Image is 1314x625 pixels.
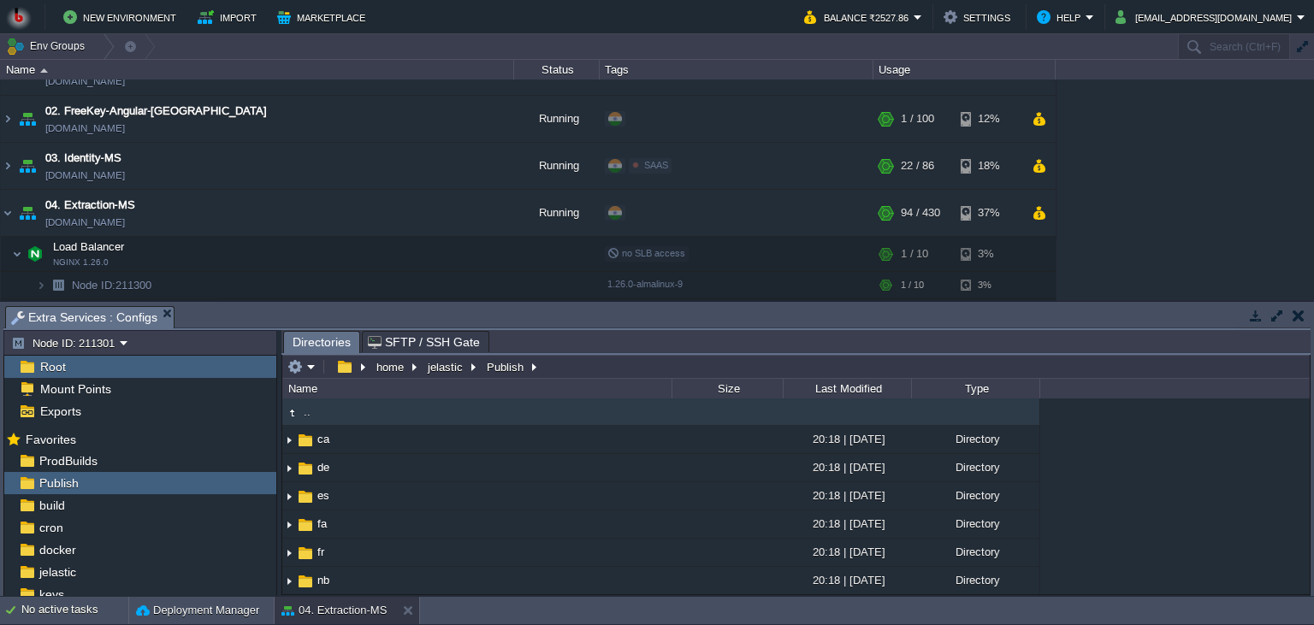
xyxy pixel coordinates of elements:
[514,96,600,142] div: Running
[374,359,408,374] button: home
[301,404,313,419] a: ..
[911,482,1039,509] div: Directory
[45,197,135,214] a: 04. Extraction-MS
[45,120,125,137] a: [DOMAIN_NAME]
[644,160,668,170] span: SAAS
[315,516,329,531] a: fa
[36,564,79,580] a: jelastic
[944,7,1015,27] button: Settings
[15,143,39,189] img: AMDAwAAAACH5BAEAAAAALAAAAAABAAEAAAICRAEAOw==
[282,511,296,538] img: AMDAwAAAACH5BAEAAAAALAAAAAABAAEAAAICRAEAOw==
[281,602,387,619] button: 04. Extraction-MS
[53,257,109,268] span: NGINX 1.26.0
[514,143,600,189] div: Running
[296,544,315,563] img: AMDAwAAAACH5BAEAAAAALAAAAAABAAEAAAICRAEAOw==
[911,567,1039,593] div: Directory
[282,568,296,594] img: AMDAwAAAACH5BAEAAAAALAAAAAABAAEAAAICRAEAOw==
[11,307,157,328] span: Extra Services : Configs
[51,239,127,254] span: Load Balancer
[36,520,66,535] a: cron
[37,359,68,374] a: Root
[901,96,934,142] div: 1 / 100
[1,143,15,189] img: AMDAwAAAACH5BAEAAAAALAAAAAABAAEAAAICRAEAOw==
[368,332,480,352] span: SFTP / SSH Gate
[36,475,81,491] a: Publish
[198,7,262,27] button: Import
[45,150,121,167] a: 03. Identity-MS
[901,190,940,236] div: 94 / 430
[36,453,100,469] a: ProdBuilds
[1037,7,1086,27] button: Help
[46,272,70,298] img: AMDAwAAAACH5BAEAAAAALAAAAAABAAEAAAICRAEAOw==
[72,279,115,292] span: Node ID:
[315,432,332,446] a: ca
[296,431,315,450] img: AMDAwAAAACH5BAEAAAAALAAAAAABAAEAAAICRAEAOw==
[874,60,1055,80] div: Usage
[70,278,154,292] a: Node ID:211300
[36,542,79,557] a: docker
[282,455,296,481] img: AMDAwAAAACH5BAEAAAAALAAAAAABAAEAAAICRAEAOw==
[45,214,125,231] a: [DOMAIN_NAME]
[11,335,120,351] button: Node ID: 211301
[6,4,32,30] img: Bitss Techniques
[607,248,685,258] span: no SLB access
[277,7,370,27] button: Marketplace
[901,143,934,189] div: 22 / 86
[804,7,914,27] button: Balance ₹2527.86
[784,379,911,398] div: Last Modified
[913,379,1039,398] div: Type
[136,602,259,619] button: Deployment Manager
[63,7,181,27] button: New Environment
[911,454,1039,481] div: Directory
[315,545,327,559] a: fr
[12,237,22,271] img: AMDAwAAAACH5BAEAAAAALAAAAAABAAEAAAICRAEAOw==
[783,454,911,481] div: 20:18 | [DATE]
[22,432,79,447] span: Favorites
[282,355,1310,379] input: Click to enter the path
[315,488,332,503] a: es
[15,96,39,142] img: AMDAwAAAACH5BAEAAAAALAAAAAABAAEAAAICRAEAOw==
[911,539,1039,565] div: Directory
[296,487,315,506] img: AMDAwAAAACH5BAEAAAAALAAAAAABAAEAAAICRAEAOw==
[425,359,467,374] button: jelastic
[282,427,296,453] img: AMDAwAAAACH5BAEAAAAALAAAAAABAAEAAAICRAEAOw==
[45,103,267,120] a: 02. FreeKey-Angular-[GEOGRAPHIC_DATA]
[23,299,47,333] img: AMDAwAAAACH5BAEAAAAALAAAAAABAAEAAAICRAEAOw==
[23,237,47,271] img: AMDAwAAAACH5BAEAAAAALAAAAAABAAEAAAICRAEAOw==
[961,237,1016,271] div: 3%
[296,516,315,534] img: AMDAwAAAACH5BAEAAAAALAAAAAABAAEAAAICRAEAOw==
[961,299,1016,333] div: 66%
[673,379,783,398] div: Size
[901,237,928,271] div: 1 / 10
[961,190,1016,236] div: 37%
[783,539,911,565] div: 20:18 | [DATE]
[911,510,1039,537] div: Directory
[961,143,1016,189] div: 18%
[783,426,911,452] div: 20:18 | [DATE]
[293,332,351,353] span: Directories
[45,73,125,90] a: [DOMAIN_NAME]
[515,60,599,80] div: Status
[37,404,84,419] a: Exports
[315,460,332,475] a: de
[36,498,68,513] a: build
[484,359,528,374] button: Publish
[37,381,114,397] a: Mount Points
[315,573,332,587] a: nb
